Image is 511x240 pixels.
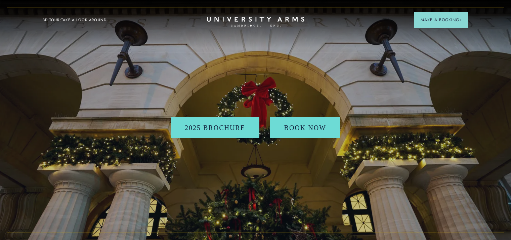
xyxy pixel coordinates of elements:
a: 3D TOUR:TAKE A LOOK AROUND [43,17,107,23]
a: Home [207,17,304,27]
img: Arrow icon [459,19,462,21]
button: Make a BookingArrow icon [414,12,468,28]
a: 2025 BROCHURE [171,117,259,138]
span: Make a Booking [421,17,462,23]
a: BOOK NOW [270,117,340,138]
